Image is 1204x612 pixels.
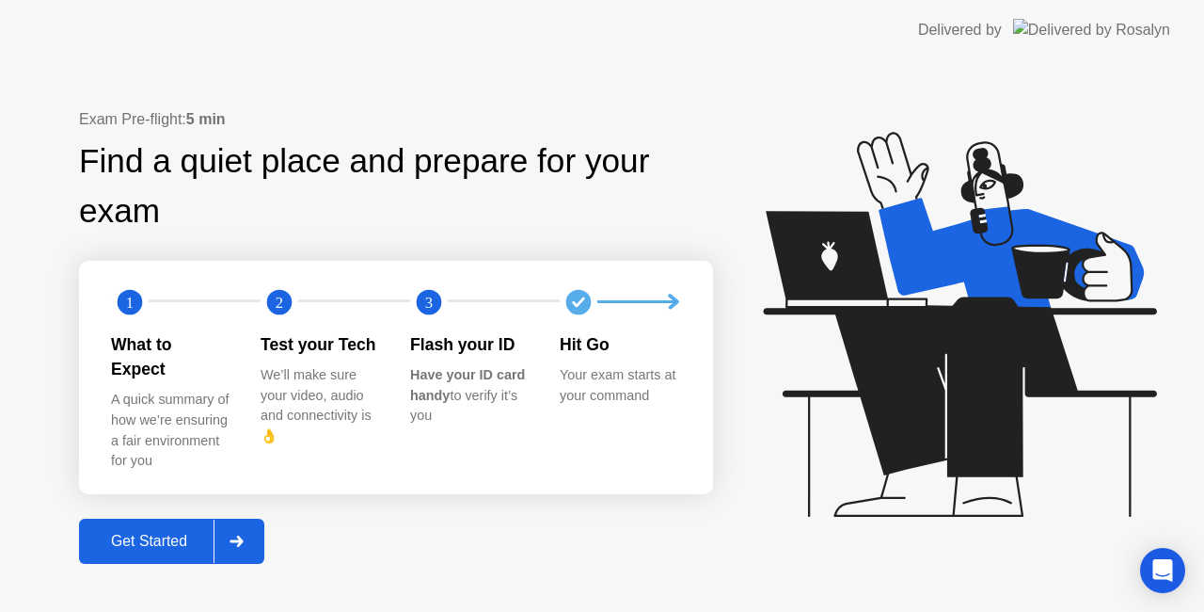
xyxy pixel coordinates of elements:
text: 3 [425,293,433,311]
div: What to Expect [111,332,230,382]
text: 2 [276,293,283,311]
div: to verify it’s you [410,365,530,427]
b: Have your ID card handy [410,367,525,403]
b: 5 min [186,111,226,127]
div: Hit Go [560,332,679,357]
div: Delivered by [918,19,1002,41]
div: A quick summary of how we’re ensuring a fair environment for you [111,390,230,471]
div: Get Started [85,533,214,550]
div: Your exam starts at your command [560,365,679,406]
img: Delivered by Rosalyn [1013,19,1170,40]
div: Open Intercom Messenger [1140,548,1185,593]
div: Flash your ID [410,332,530,357]
div: Find a quiet place and prepare for your exam [79,137,713,236]
div: Exam Pre-flight: [79,108,713,131]
text: 1 [126,293,134,311]
button: Get Started [79,519,264,564]
div: Test your Tech [261,332,380,357]
div: We’ll make sure your video, audio and connectivity is 👌 [261,365,380,446]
